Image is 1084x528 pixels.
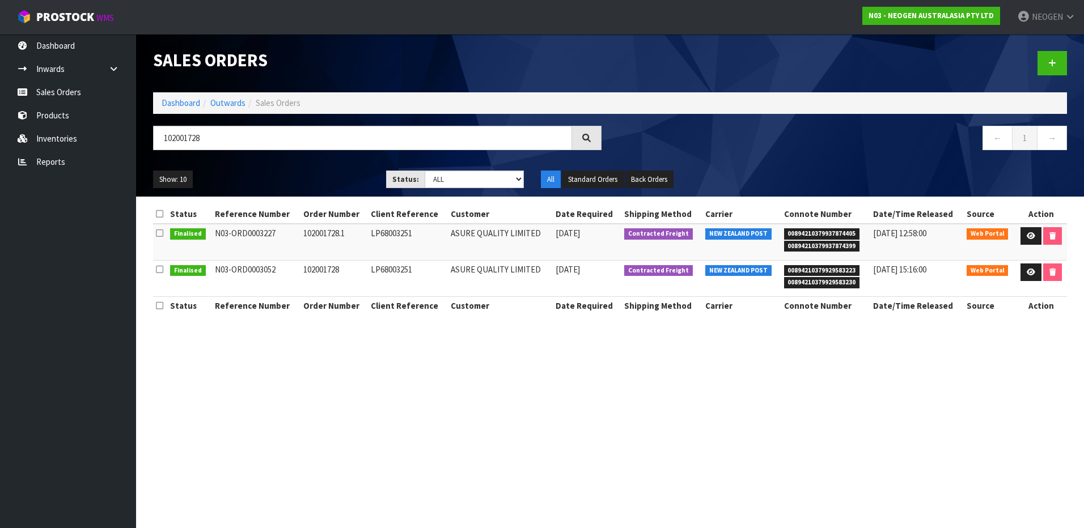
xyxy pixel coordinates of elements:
[702,205,781,223] th: Carrier
[870,205,964,223] th: Date/Time Released
[556,228,580,239] span: [DATE]
[870,297,964,315] th: Date/Time Released
[448,224,553,261] td: ASURE QUALITY LIMITED
[1015,297,1067,315] th: Action
[964,297,1015,315] th: Source
[210,97,245,108] a: Outwards
[212,224,300,261] td: N03-ORD0003227
[619,126,1067,154] nav: Page navigation
[212,205,300,223] th: Reference Number
[869,11,994,20] strong: N03 - NEOGEN AUSTRALASIA PTY LTD
[162,97,200,108] a: Dashboard
[621,205,702,223] th: Shipping Method
[556,264,580,275] span: [DATE]
[17,10,31,24] img: cube-alt.png
[36,10,94,24] span: ProStock
[967,265,1009,276] span: Web Portal
[702,297,781,315] th: Carrier
[368,297,448,315] th: Client Reference
[705,265,772,276] span: NEW ZEALAND POST
[621,297,702,315] th: Shipping Method
[300,224,368,261] td: 102001728.1
[96,12,114,23] small: WMS
[873,264,926,275] span: [DATE] 15:16:00
[1037,126,1067,150] a: →
[624,228,693,240] span: Contracted Freight
[170,265,206,276] span: Finalised
[562,171,624,189] button: Standard Orders
[784,265,860,276] span: 00894210379929583223
[167,297,212,315] th: Status
[983,126,1013,150] a: ←
[256,97,300,108] span: Sales Orders
[784,228,860,240] span: 00894210379937874405
[705,228,772,240] span: NEW ZEALAND POST
[1012,126,1038,150] a: 1
[624,265,693,276] span: Contracted Freight
[448,205,553,223] th: Customer
[368,224,448,261] td: LP68003251
[541,171,561,189] button: All
[153,51,602,70] h1: Sales Orders
[448,260,553,296] td: ASURE QUALITY LIMITED
[781,205,870,223] th: Connote Number
[167,205,212,223] th: Status
[553,205,621,223] th: Date Required
[625,171,674,189] button: Back Orders
[1015,205,1067,223] th: Action
[448,297,553,315] th: Customer
[368,260,448,296] td: LP68003251
[170,228,206,240] span: Finalised
[964,205,1015,223] th: Source
[300,260,368,296] td: 102001728
[212,297,300,315] th: Reference Number
[1032,11,1063,22] span: NEOGEN
[153,126,572,150] input: Search sales orders
[781,297,870,315] th: Connote Number
[300,205,368,223] th: Order Number
[212,260,300,296] td: N03-ORD0003052
[368,205,448,223] th: Client Reference
[392,174,419,184] strong: Status:
[153,171,193,189] button: Show: 10
[784,241,860,252] span: 00894210379937874399
[873,228,926,239] span: [DATE] 12:58:00
[784,277,860,288] span: 00894210379929583230
[300,297,368,315] th: Order Number
[967,228,1009,240] span: Web Portal
[553,297,621,315] th: Date Required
